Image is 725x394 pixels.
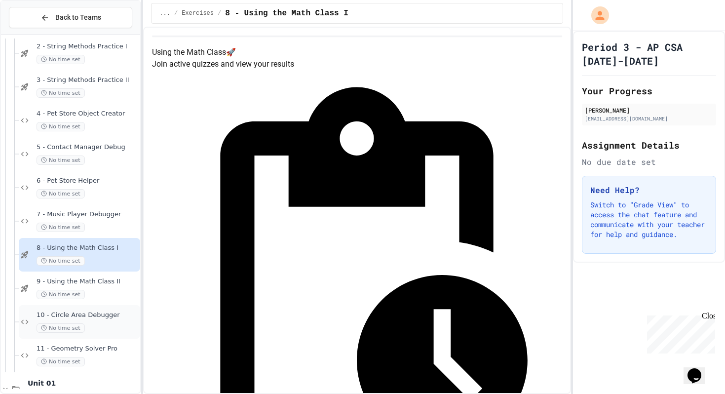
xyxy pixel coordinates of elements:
[582,84,716,98] h2: Your Progress
[55,12,101,23] span: Back to Teams
[152,58,562,70] p: Join active quizzes and view your results
[218,9,221,17] span: /
[581,4,611,27] div: My Account
[9,7,132,28] button: Back to Teams
[4,4,68,63] div: Chat with us now!Close
[174,9,178,17] span: /
[590,184,708,196] h3: Need Help?
[585,115,713,122] div: [EMAIL_ADDRESS][DOMAIN_NAME]
[182,9,214,17] span: Exercises
[590,200,708,239] p: Switch to "Grade View" to access the chat feature and communicate with your teacher for help and ...
[152,46,562,58] h4: Using the Math Class 🚀
[582,156,716,168] div: No due date set
[585,106,713,115] div: [PERSON_NAME]
[159,9,170,17] span: ...
[643,312,715,354] iframe: chat widget
[582,40,716,68] h1: Period 3 - AP CSA [DATE]-[DATE]
[684,355,715,384] iframe: chat widget
[225,7,348,19] span: 8 - Using the Math Class I
[582,138,716,152] h2: Assignment Details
